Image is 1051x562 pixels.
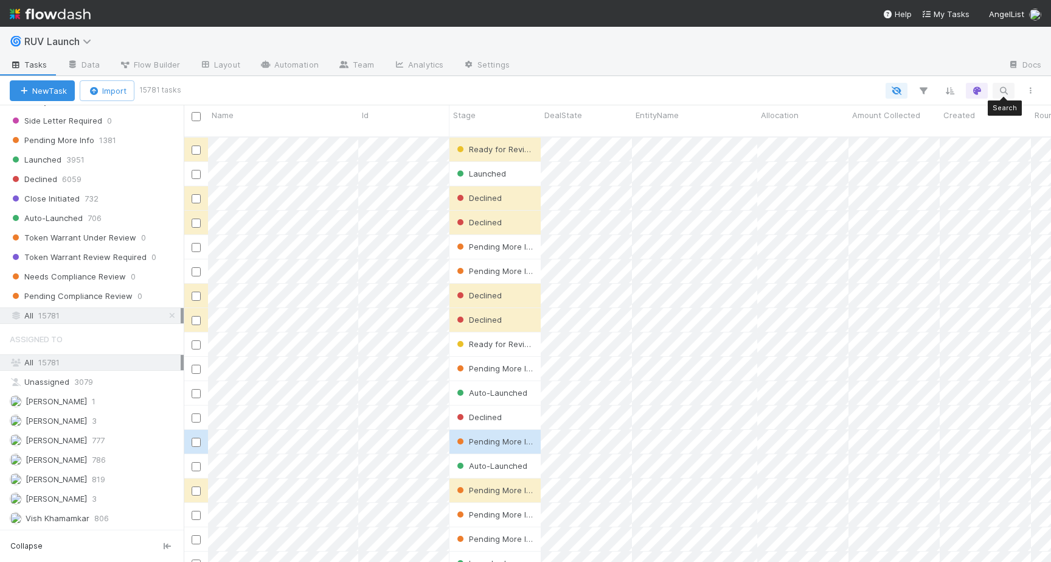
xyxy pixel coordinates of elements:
[454,485,539,495] span: Pending More Info
[10,269,126,284] span: Needs Compliance Review
[454,290,502,300] span: Declined
[454,484,535,496] div: Pending More Info
[141,230,146,245] span: 0
[10,512,22,524] img: avatar_2de93f86-b6c7-4495-bfe2-fb093354a53c.png
[453,109,476,121] span: Stage
[10,415,22,427] img: avatar_3b634316-3333-4b71-9158-cd5ac1fcb182.png
[454,241,535,253] div: Pending More Info
[10,133,94,148] span: Pending More Info
[92,413,97,429] span: 3
[10,152,61,167] span: Launched
[454,266,539,276] span: Pending More Info
[454,508,535,521] div: Pending More Info
[38,357,60,367] span: 15781
[212,109,234,121] span: Name
[10,289,133,304] span: Pending Compliance Review
[454,314,502,326] div: Declined
[362,109,369,121] span: Id
[190,56,250,76] a: Layout
[921,9,969,19] span: My Tasks
[192,486,201,496] input: Toggle Row Selected
[99,133,116,148] span: 1381
[10,250,147,265] span: Token Warrant Review Required
[192,170,201,179] input: Toggle Row Selected
[250,56,328,76] a: Automation
[454,315,502,325] span: Declined
[10,355,181,370] div: All
[74,374,93,390] span: 3079
[544,109,582,121] span: DealState
[192,243,201,252] input: Toggle Row Selected
[92,472,105,487] span: 819
[1029,9,1041,21] img: avatar_15e6a745-65a2-4f19-9667-febcb12e2fc8.png
[192,511,201,520] input: Toggle Row Selected
[139,85,181,96] small: 15781 tasks
[131,269,136,284] span: 0
[454,242,539,251] span: Pending More Info
[66,152,85,167] span: 3951
[454,411,502,423] div: Declined
[119,58,180,71] span: Flow Builder
[10,172,57,187] span: Declined
[761,109,799,121] span: Allocation
[454,216,502,228] div: Declined
[26,455,87,465] span: [PERSON_NAME]
[454,169,506,178] span: Launched
[192,438,201,447] input: Toggle Row Selected
[10,541,43,552] span: Collapse
[943,109,975,121] span: Created
[107,113,112,128] span: 0
[636,109,679,121] span: EntityName
[192,413,201,423] input: Toggle Row Selected
[137,289,142,304] span: 0
[454,289,502,301] div: Declined
[454,338,535,350] div: Ready for Review
[10,374,181,390] div: Unassigned
[192,267,201,276] input: Toggle Row Selected
[454,534,539,544] span: Pending More Info
[454,387,527,399] div: Auto-Launched
[454,364,539,373] span: Pending More Info
[26,474,87,484] span: [PERSON_NAME]
[151,250,156,265] span: 0
[94,511,109,526] span: 806
[10,493,22,505] img: avatar_9c151071-f933-43a5-bea8-75c79d9f5f0f.png
[26,435,87,445] span: [PERSON_NAME]
[192,292,201,301] input: Toggle Row Selected
[454,437,539,446] span: Pending More Info
[62,172,82,187] span: 6059
[85,191,99,206] span: 732
[453,56,519,76] a: Settings
[10,113,102,128] span: Side Letter Required
[192,146,201,155] input: Toggle Row Selected
[10,191,80,206] span: Close Initiated
[454,192,502,204] div: Declined
[328,56,384,76] a: Team
[26,416,87,426] span: [PERSON_NAME]
[10,473,22,485] img: avatar_b60dc679-d614-4581-862a-45e57e391fbd.png
[10,308,181,323] div: All
[92,433,105,448] span: 777
[192,112,201,121] input: Toggle All Rows Selected
[454,533,535,545] div: Pending More Info
[454,265,535,277] div: Pending More Info
[192,219,201,228] input: Toggle Row Selected
[454,167,506,180] div: Launched
[454,461,527,471] span: Auto-Launched
[454,143,535,155] div: Ready for Review
[24,35,97,47] span: RUV Launch
[989,9,1024,19] span: AngelList
[883,8,912,20] div: Help
[57,56,109,76] a: Data
[384,56,453,76] a: Analytics
[26,494,87,504] span: [PERSON_NAME]
[192,194,201,203] input: Toggle Row Selected
[88,211,102,226] span: 706
[454,144,536,154] span: Ready for Review
[192,340,201,349] input: Toggle Row Selected
[454,388,527,398] span: Auto-Launched
[454,412,502,422] span: Declined
[10,36,22,46] span: 🌀
[26,396,87,406] span: [PERSON_NAME]
[10,434,22,446] img: avatar_90c5705b-8caa-4fb5-b383-334c02713f8f.png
